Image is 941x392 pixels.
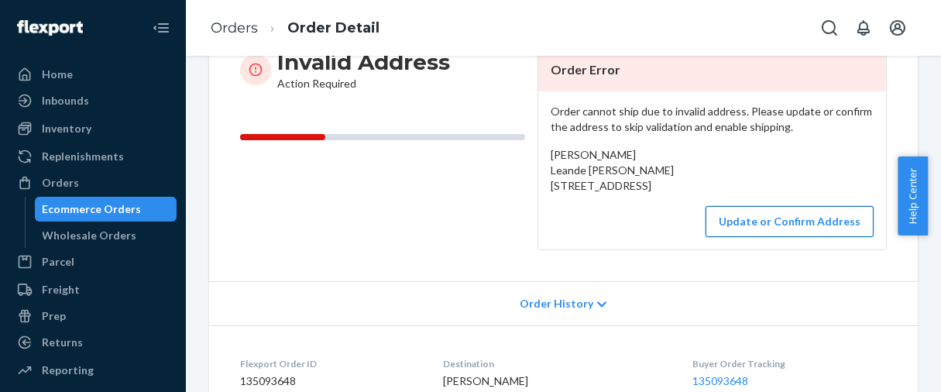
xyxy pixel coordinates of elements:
[42,121,91,136] div: Inventory
[17,20,83,36] img: Flexport logo
[9,144,177,169] a: Replenishments
[814,12,845,43] button: Open Search Box
[520,296,593,311] span: Order History
[9,249,177,274] a: Parcel
[198,5,392,51] ol: breadcrumbs
[9,304,177,328] a: Prep
[9,88,177,113] a: Inbounds
[42,282,80,297] div: Freight
[240,373,418,389] dd: 135093648
[42,149,124,164] div: Replenishments
[42,363,94,378] div: Reporting
[35,223,177,248] a: Wholesale Orders
[42,67,73,82] div: Home
[211,19,258,36] a: Orders
[277,48,450,76] h3: Invalid Address
[35,197,177,222] a: Ecommerce Orders
[42,93,89,108] div: Inbounds
[538,49,886,91] header: Order Error
[43,228,137,243] div: Wholesale Orders
[42,254,74,270] div: Parcel
[443,357,668,370] dt: Destination
[9,62,177,87] a: Home
[551,104,874,135] p: Order cannot ship due to invalid address. Please update or confirm the address to skip validation...
[277,48,450,91] div: Action Required
[551,148,674,192] span: [PERSON_NAME] Leande [PERSON_NAME] [STREET_ADDRESS]
[42,335,83,350] div: Returns
[287,19,379,36] a: Order Detail
[9,330,177,355] a: Returns
[706,206,874,237] button: Update or Confirm Address
[9,358,177,383] a: Reporting
[9,277,177,302] a: Freight
[43,201,142,217] div: Ecommerce Orders
[898,156,928,236] button: Help Center
[42,308,66,324] div: Prep
[42,175,79,191] div: Orders
[9,170,177,195] a: Orders
[146,12,177,43] button: Close Navigation
[692,357,887,370] dt: Buyer Order Tracking
[692,374,748,387] a: 135093648
[9,116,177,141] a: Inventory
[882,12,913,43] button: Open account menu
[848,12,879,43] button: Open notifications
[240,357,418,370] dt: Flexport Order ID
